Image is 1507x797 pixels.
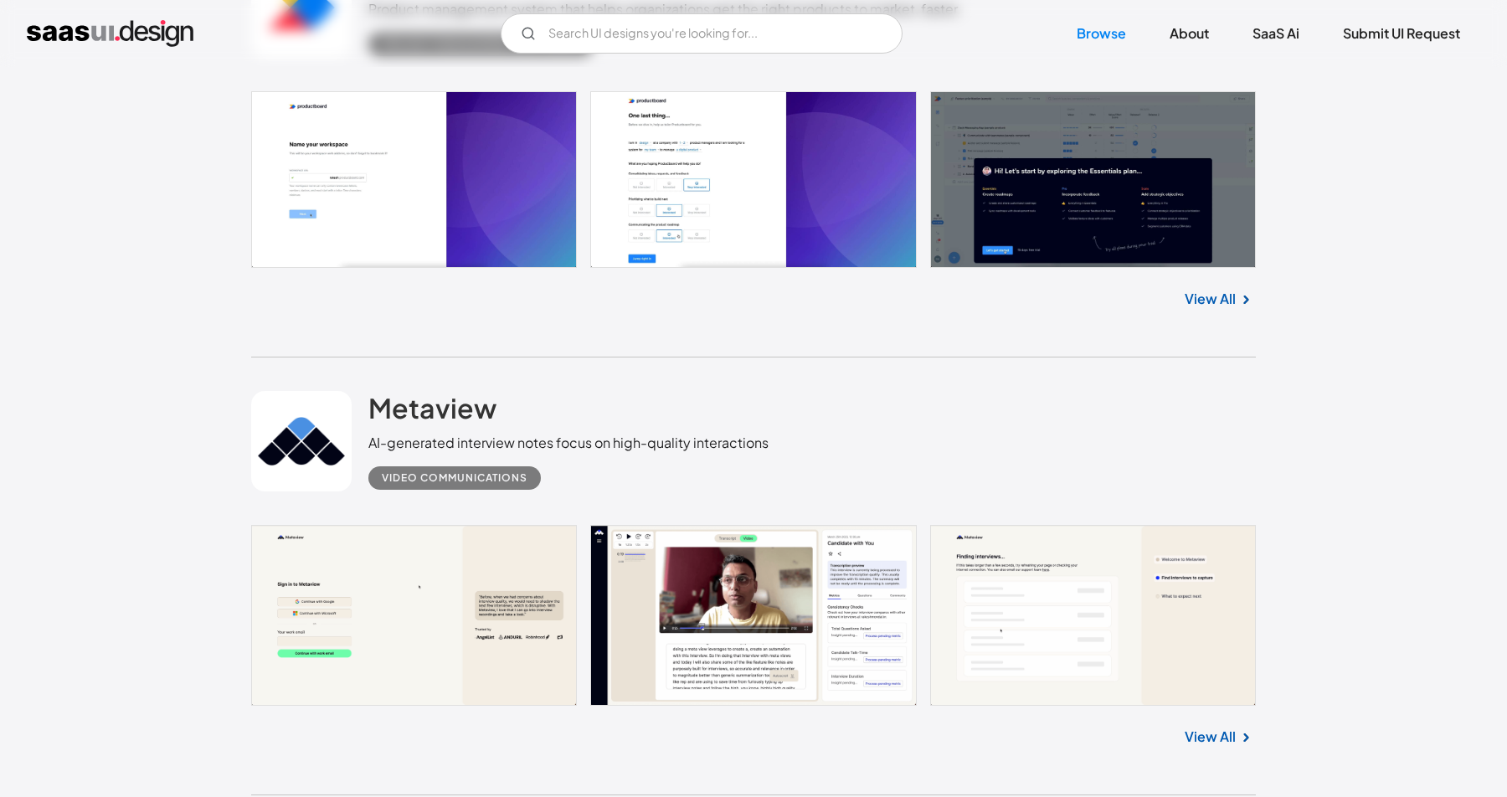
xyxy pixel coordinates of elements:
[1185,289,1236,309] a: View All
[501,13,903,54] input: Search UI designs you're looking for...
[382,468,527,488] div: Video Communications
[1232,15,1319,52] a: SaaS Ai
[1057,15,1146,52] a: Browse
[368,391,496,424] h2: Metaview
[501,13,903,54] form: Email Form
[1185,727,1236,747] a: View All
[1323,15,1480,52] a: Submit UI Request
[27,20,193,47] a: home
[1150,15,1229,52] a: About
[368,433,769,453] div: AI-generated interview notes focus on high-quality interactions
[368,391,496,433] a: Metaview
